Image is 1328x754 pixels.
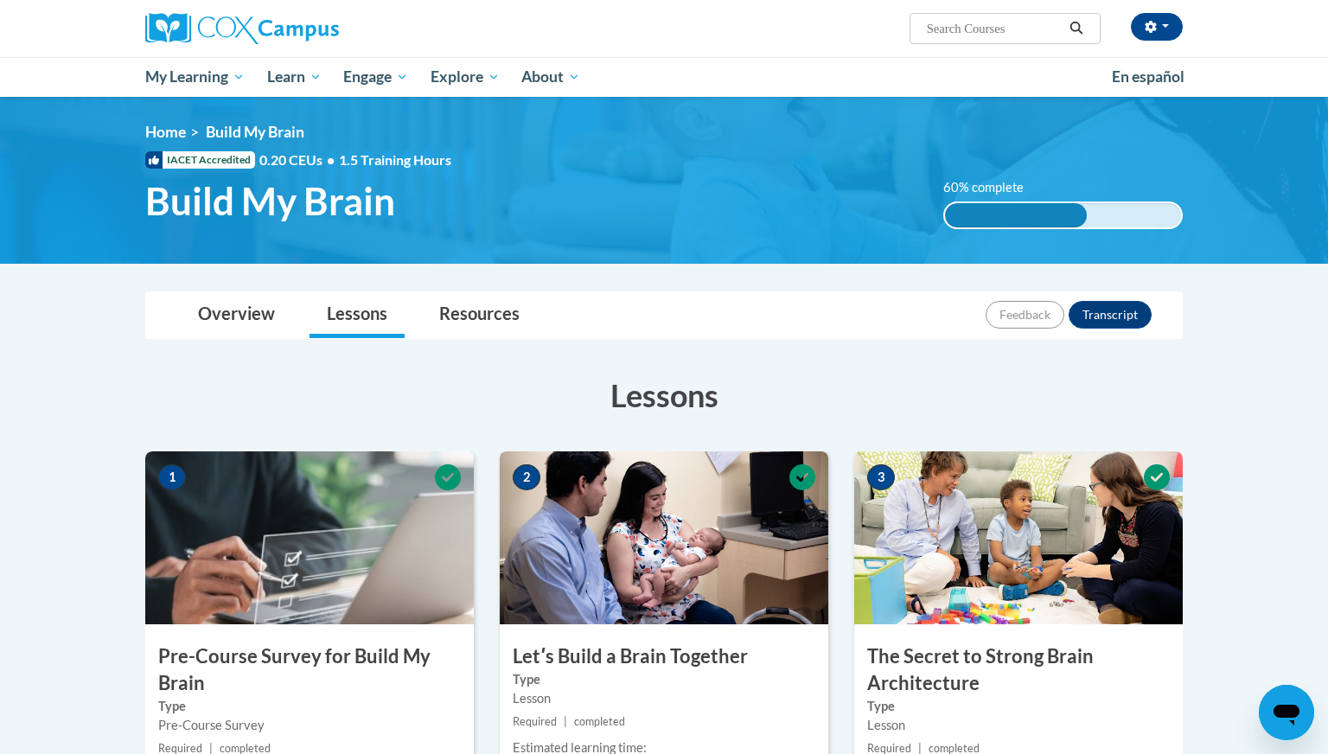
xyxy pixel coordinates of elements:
[431,67,500,87] span: Explore
[521,67,580,87] span: About
[513,715,557,728] span: Required
[267,67,322,87] span: Learn
[181,292,292,338] a: Overview
[1101,59,1196,95] a: En español
[513,670,815,689] label: Type
[145,13,474,44] a: Cox Campus
[925,18,1063,39] input: Search Courses
[158,697,461,716] label: Type
[145,178,395,224] span: Build My Brain
[422,292,537,338] a: Resources
[134,57,256,97] a: My Learning
[867,464,895,490] span: 3
[145,643,474,697] h3: Pre-Course Survey for Build My Brain
[854,451,1183,624] img: Course Image
[945,203,1087,227] div: 60% complete
[513,464,540,490] span: 2
[1259,685,1314,740] iframe: Button to launch messaging window
[511,57,592,97] a: About
[867,697,1170,716] label: Type
[332,57,419,97] a: Engage
[574,715,625,728] span: completed
[1069,301,1152,329] button: Transcript
[145,123,186,141] a: Home
[158,464,186,490] span: 1
[256,57,333,97] a: Learn
[145,13,339,44] img: Cox Campus
[145,451,474,624] img: Course Image
[310,292,405,338] a: Lessons
[206,123,304,141] span: Build My Brain
[500,451,828,624] img: Course Image
[564,715,567,728] span: |
[158,716,461,735] div: Pre-Course Survey
[500,643,828,670] h3: Letʹs Build a Brain Together
[343,67,408,87] span: Engage
[513,689,815,708] div: Lesson
[339,151,451,168] span: 1.5 Training Hours
[145,67,245,87] span: My Learning
[867,716,1170,735] div: Lesson
[1131,13,1183,41] button: Account Settings
[1063,18,1089,39] button: Search
[145,151,255,169] span: IACET Accredited
[327,151,335,168] span: •
[986,301,1064,329] button: Feedback
[259,150,339,169] span: 0.20 CEUs
[854,643,1183,697] h3: The Secret to Strong Brain Architecture
[145,374,1183,417] h3: Lessons
[1112,67,1184,86] span: En español
[419,57,511,97] a: Explore
[943,178,1043,197] label: 60% complete
[119,57,1209,97] div: Main menu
